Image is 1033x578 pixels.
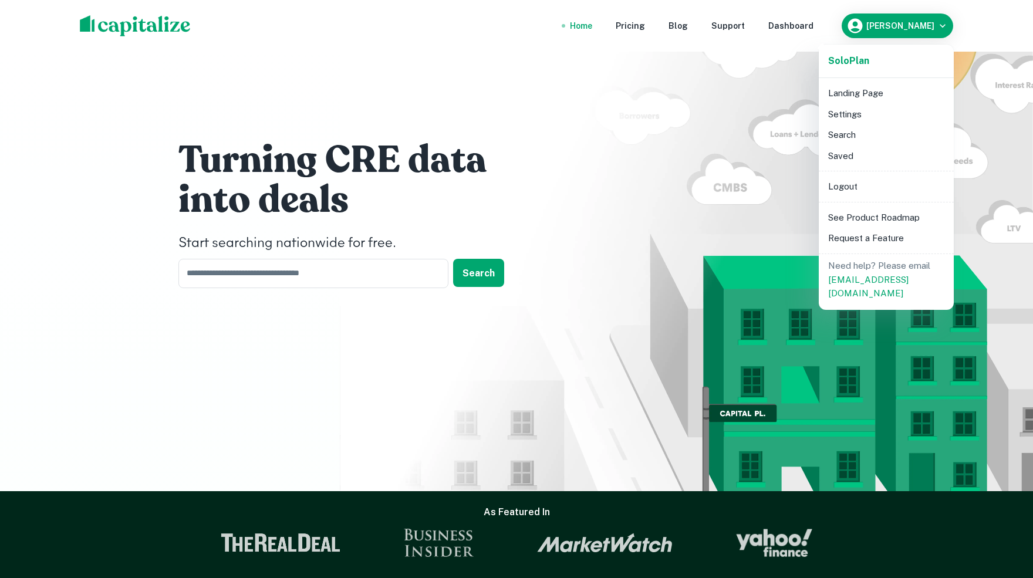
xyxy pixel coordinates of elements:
[823,83,949,104] li: Landing Page
[823,207,949,228] li: See Product Roadmap
[823,104,949,125] li: Settings
[828,55,869,66] strong: Solo Plan
[823,228,949,249] li: Request a Feature
[828,259,944,300] p: Need help? Please email
[823,124,949,146] li: Search
[828,54,869,68] a: SoloPlan
[823,176,949,197] li: Logout
[823,146,949,167] li: Saved
[974,484,1033,540] iframe: Chat Widget
[828,275,909,299] a: [EMAIL_ADDRESS][DOMAIN_NAME]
